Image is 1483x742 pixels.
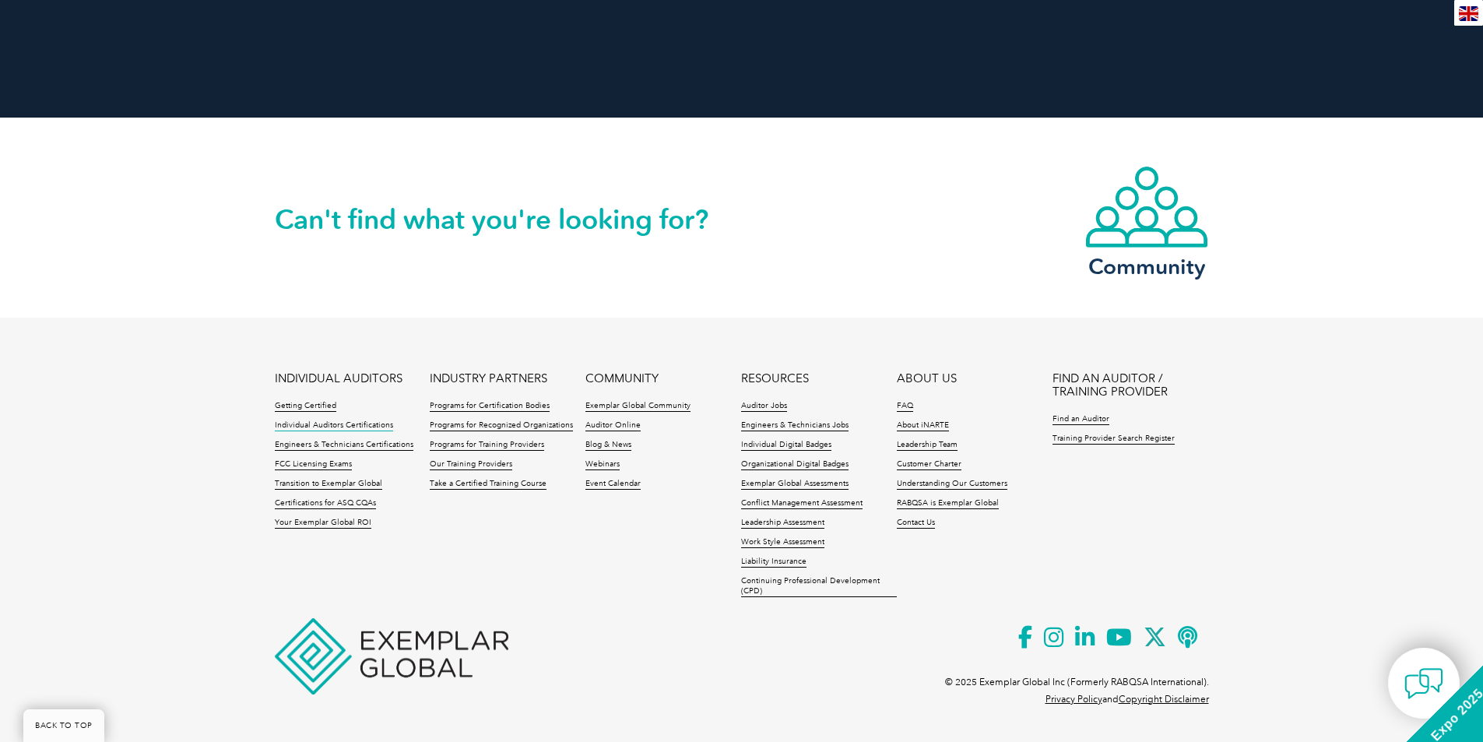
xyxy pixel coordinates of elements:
a: Engineers & Technicians Certifications [275,440,413,451]
a: Copyright Disclaimer [1119,694,1209,705]
a: RESOURCES [741,372,809,385]
a: Leadership Assessment [741,518,824,529]
a: FAQ [897,401,913,412]
p: and [1045,691,1209,708]
a: FIND AN AUDITOR / TRAINING PROVIDER [1053,372,1208,399]
a: Work Style Assessment [741,537,824,548]
a: INDUSTRY PARTNERS [430,372,547,385]
a: Programs for Recognized Organizations [430,420,573,431]
a: Our Training Providers [430,459,512,470]
img: Exemplar Global [275,618,508,695]
a: Find an Auditor [1053,414,1109,425]
a: Event Calendar [585,479,641,490]
a: Organizational Digital Badges [741,459,849,470]
a: Exemplar Global Community [585,401,691,412]
a: Programs for Training Providers [430,440,544,451]
a: Community [1084,165,1209,276]
a: Contact Us [897,518,935,529]
a: RABQSA is Exemplar Global [897,498,999,509]
a: Continuing Professional Development (CPD) [741,576,897,597]
a: Blog & News [585,440,631,451]
p: © 2025 Exemplar Global Inc (Formerly RABQSA International). [945,673,1209,691]
a: Liability Insurance [741,557,807,568]
a: ABOUT US [897,372,957,385]
h2: Can't find what you're looking for? [275,207,742,232]
img: contact-chat.png [1404,664,1443,703]
a: FCC Licensing Exams [275,459,352,470]
a: COMMUNITY [585,372,659,385]
a: Certifications for ASQ CQAs [275,498,376,509]
img: icon-community.webp [1084,165,1209,249]
a: Training Provider Search Register [1053,434,1175,445]
h3: Community [1084,257,1209,276]
a: BACK TO TOP [23,709,104,742]
a: Engineers & Technicians Jobs [741,420,849,431]
a: Conflict Management Assessment [741,498,863,509]
a: Programs for Certification Bodies [430,401,550,412]
a: Individual Auditors Certifications [275,420,393,431]
a: Exemplar Global Assessments [741,479,849,490]
a: Auditor Online [585,420,641,431]
a: Privacy Policy [1045,694,1102,705]
a: Understanding Our Customers [897,479,1007,490]
img: en [1459,6,1478,21]
a: Your Exemplar Global ROI [275,518,371,529]
a: About iNARTE [897,420,949,431]
a: Customer Charter [897,459,961,470]
a: Auditor Jobs [741,401,787,412]
a: Transition to Exemplar Global [275,479,382,490]
a: INDIVIDUAL AUDITORS [275,372,402,385]
a: Getting Certified [275,401,336,412]
a: Individual Digital Badges [741,440,831,451]
a: Take a Certified Training Course [430,479,546,490]
a: Leadership Team [897,440,958,451]
a: Webinars [585,459,620,470]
